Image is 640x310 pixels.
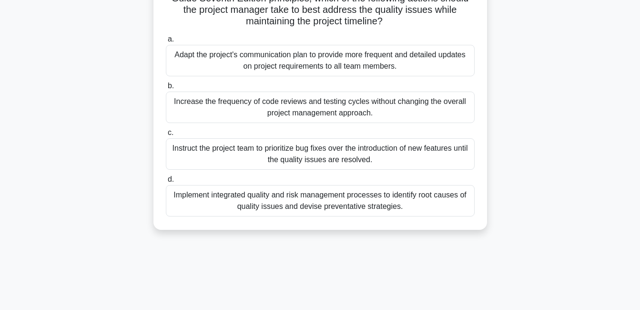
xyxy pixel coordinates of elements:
span: c. [168,128,173,136]
span: b. [168,82,174,90]
div: Adapt the project's communication plan to provide more frequent and detailed updates on project r... [166,45,475,76]
span: d. [168,175,174,183]
div: Increase the frequency of code reviews and testing cycles without changing the overall project ma... [166,92,475,123]
div: Instruct the project team to prioritize bug fixes over the introduction of new features until the... [166,138,475,170]
span: a. [168,35,174,43]
div: Implement integrated quality and risk management processes to identify root causes of quality iss... [166,185,475,217]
